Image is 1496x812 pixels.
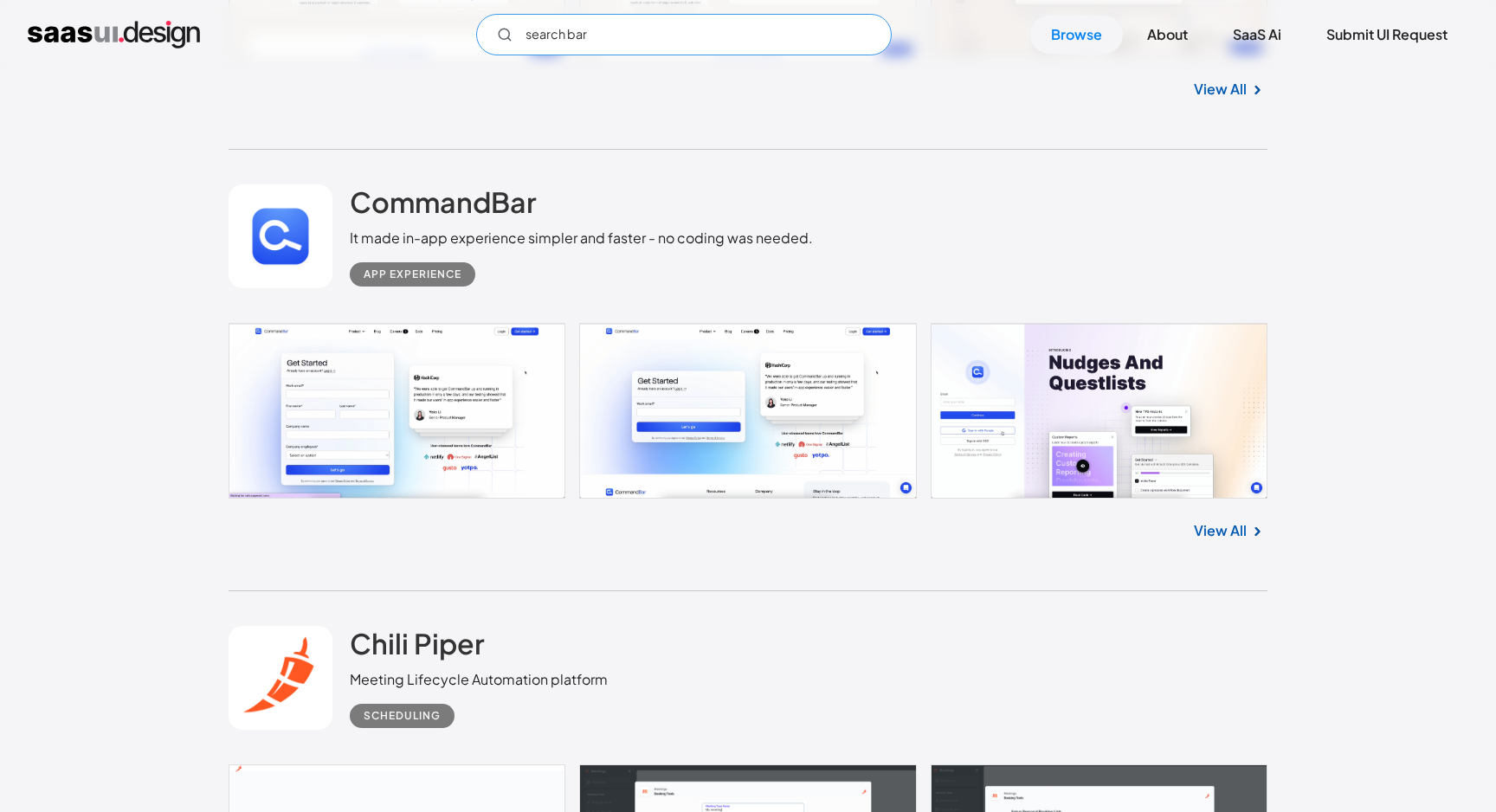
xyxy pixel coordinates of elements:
[350,184,537,228] a: CommandBar
[1212,16,1302,54] a: SaaS Ai
[350,228,813,248] div: It made in-app experience simpler and faster - no coding was needed.
[350,669,608,690] div: Meeting Lifecycle Automation platform
[1306,16,1468,54] a: Submit UI Request
[1126,16,1209,54] a: About
[364,706,441,726] div: Scheduling
[476,14,892,55] input: Search UI designs you're looking for...
[476,14,892,55] form: Email Form
[1194,79,1247,100] a: View All
[350,184,537,219] h2: CommandBar
[1030,16,1123,54] a: Browse
[350,626,485,661] h2: Chili Piper
[28,21,200,48] a: home
[364,264,461,285] div: App Experience
[350,626,485,669] a: Chili Piper
[1194,520,1247,541] a: View All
